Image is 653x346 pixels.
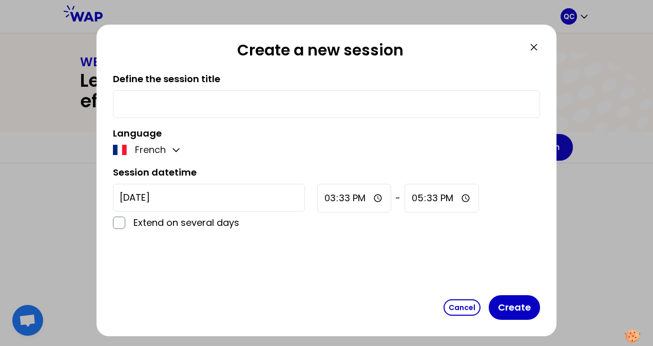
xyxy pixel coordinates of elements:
label: Define the session title [113,72,220,85]
input: YYYY-M-D [113,184,305,212]
button: Cancel [444,299,481,316]
p: Extend on several days [133,216,305,230]
span: - [395,191,400,205]
button: Create [489,295,540,320]
label: Language [113,127,162,140]
label: Session datetime [113,166,197,179]
p: French [135,143,166,157]
h2: Create a new session [113,41,528,64]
